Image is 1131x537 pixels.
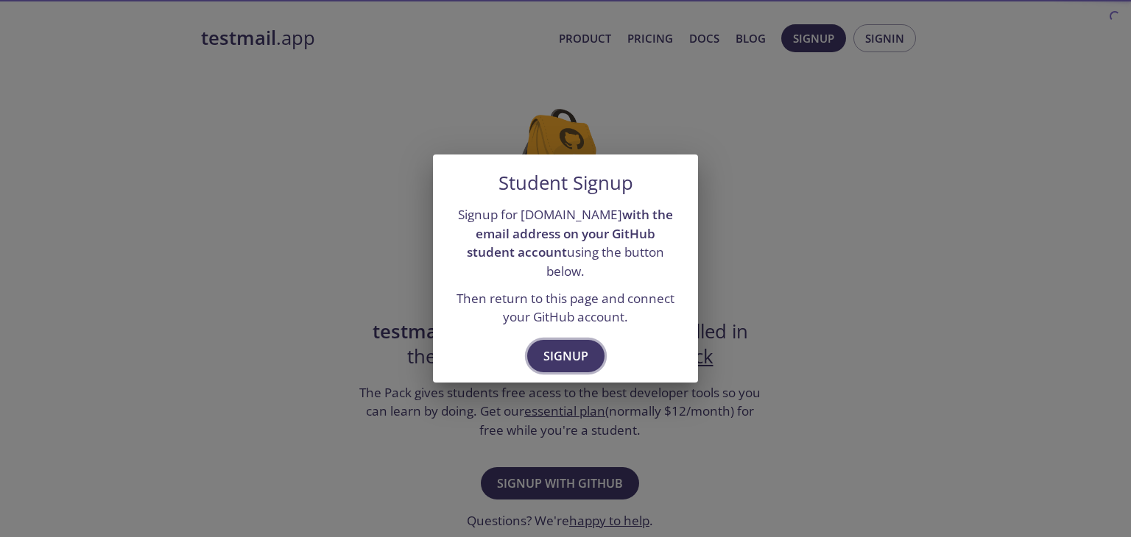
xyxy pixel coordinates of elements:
[498,172,633,194] h5: Student Signup
[451,205,680,281] p: Signup for [DOMAIN_NAME] using the button below.
[467,206,673,260] strong: with the email address on your GitHub student account
[451,289,680,327] p: Then return to this page and connect your GitHub account.
[543,346,588,366] span: Signup
[527,340,605,372] button: Signup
